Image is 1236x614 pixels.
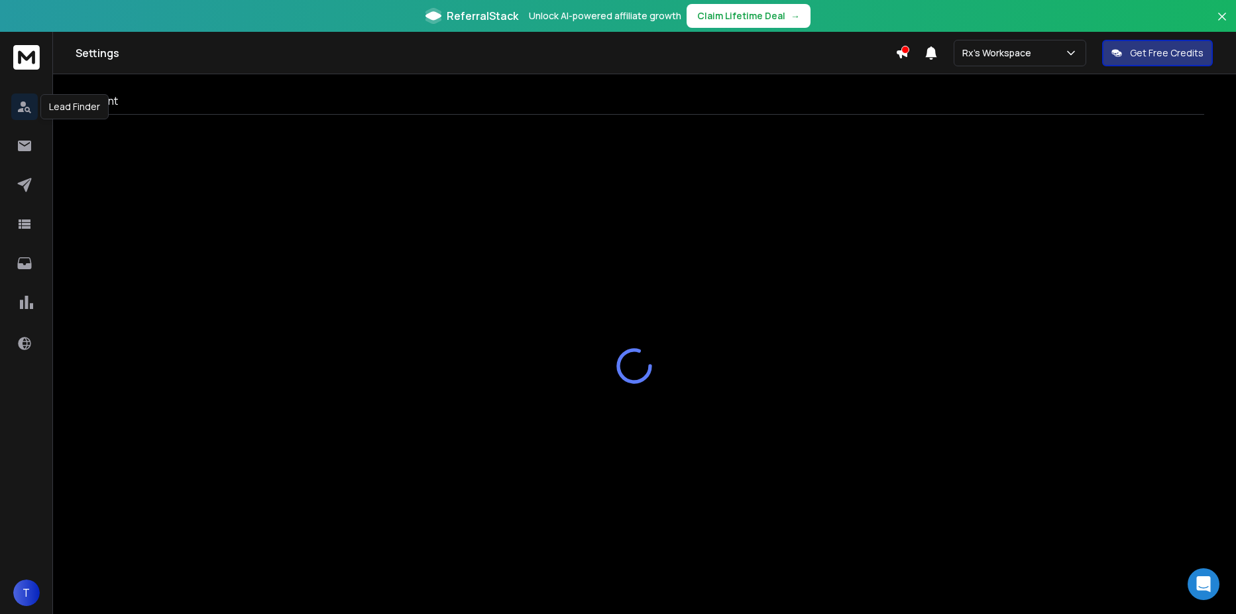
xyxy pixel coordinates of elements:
div: Open Intercom Messenger [1188,568,1219,600]
p: Rx's Workspace [962,46,1037,60]
button: Get Free Credits [1102,40,1213,66]
h1: Settings [76,45,895,61]
p: Unlock AI-powered affiliate growth [529,9,681,23]
button: Claim Lifetime Deal→ [687,4,811,28]
button: T [13,580,40,606]
span: → [791,9,800,23]
button: Close banner [1213,8,1231,40]
span: ReferralStack [447,8,518,24]
a: Account [64,88,131,114]
div: Lead Finder [40,94,109,119]
p: Get Free Credits [1130,46,1204,60]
